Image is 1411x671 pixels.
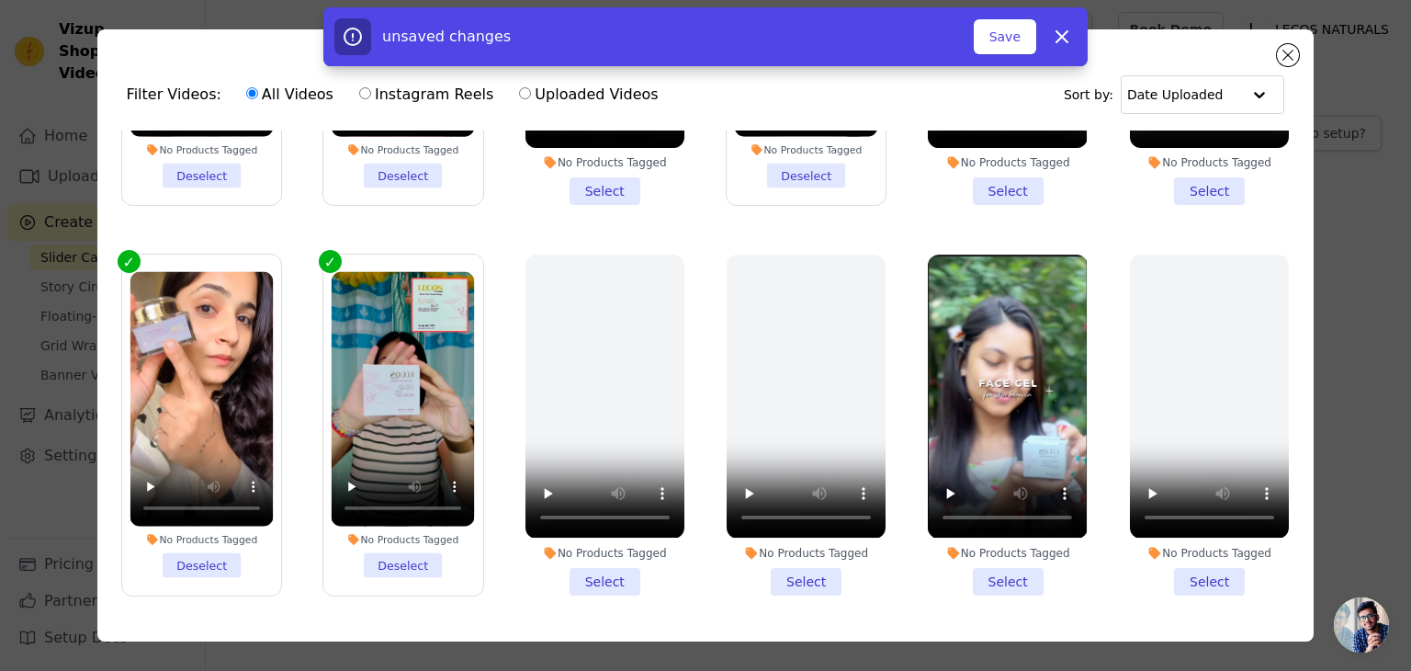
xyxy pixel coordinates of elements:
[332,143,475,156] div: No Products Tagged
[382,28,511,45] span: unsaved changes
[727,546,886,561] div: No Products Tagged
[518,83,659,107] label: Uploaded Videos
[1130,155,1289,170] div: No Products Tagged
[127,74,669,116] div: Filter Videos:
[525,155,684,170] div: No Products Tagged
[735,143,878,156] div: No Products Tagged
[245,83,334,107] label: All Videos
[525,546,684,561] div: No Products Tagged
[1130,546,1289,561] div: No Products Tagged
[1064,75,1285,114] div: Sort by:
[1334,597,1389,653] div: Open chat
[928,155,1087,170] div: No Products Tagged
[358,83,494,107] label: Instagram Reels
[130,143,273,156] div: No Products Tagged
[974,19,1036,54] button: Save
[928,546,1087,561] div: No Products Tagged
[130,534,273,547] div: No Products Tagged
[332,534,475,547] div: No Products Tagged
